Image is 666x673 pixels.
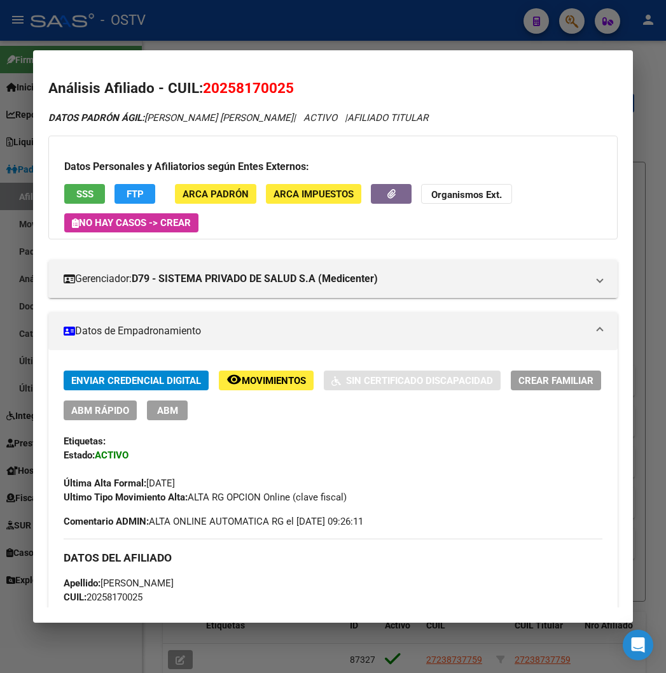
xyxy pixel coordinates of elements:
span: ARCA Impuestos [274,188,354,200]
span: [DATE] [64,478,175,489]
span: Crear Familiar [518,375,593,386]
button: SSS [64,184,105,204]
span: 20258170025 [203,80,294,96]
span: ABM Rápido [71,405,129,416]
button: Enviar Credencial Digital [64,371,209,390]
button: Sin Certificado Discapacidad [324,371,501,390]
strong: Estado: [64,450,95,461]
button: ARCA Padrón [175,184,256,204]
span: [PERSON_NAME] [64,577,174,589]
strong: Última Alta Formal: [64,478,146,489]
button: No hay casos -> Crear [64,213,198,232]
span: ARCA Padrón [183,188,249,200]
strong: Documento: [64,606,114,617]
strong: Etiquetas: [64,436,106,447]
button: ABM Rápido [64,400,137,420]
mat-panel-title: Gerenciador: [64,271,586,287]
h2: Análisis Afiliado - CUIL: [48,78,617,99]
button: Crear Familiar [511,371,601,390]
span: AFILIADO TITULAR [347,112,428,124]
span: DU - DOCUMENTO UNICO 25817002 [64,606,268,617]
strong: Ultimo Tipo Movimiento Alta: [64,492,188,503]
span: ALTA RG OPCION Online (clave fiscal) [64,492,347,503]
strong: D79 - SISTEMA PRIVADO DE SALUD S.A (Medicenter) [132,271,378,287]
span: Sin Certificado Discapacidad [346,375,493,386]
mat-expansion-panel-header: Datos de Empadronamiento [48,312,617,350]
button: Organismos Ext. [421,184,512,204]
mat-panel-title: Datos de Empadronamiento [64,323,586,339]
div: Open Intercom Messenger [623,630,653,660]
span: SSS [76,188,94,200]
i: | ACTIVO | [48,112,428,124]
mat-icon: remove_red_eye [226,372,242,387]
strong: DATOS PADRÓN ÁGIL: [48,112,144,124]
span: FTP [127,188,144,200]
strong: Comentario ADMIN: [64,516,149,527]
h3: DATOS DEL AFILIADO [64,551,602,565]
h3: Datos Personales y Afiliatorios según Entes Externos: [64,159,601,174]
span: No hay casos -> Crear [72,217,191,229]
span: Enviar Credencial Digital [71,375,201,386]
button: FTP [114,184,155,204]
span: ALTA ONLINE AUTOMATICA RG el [DATE] 09:26:11 [64,514,363,528]
strong: CUIL: [64,592,87,603]
strong: ACTIVO [95,450,128,461]
button: Movimientos [219,371,314,390]
button: ARCA Impuestos [266,184,361,204]
mat-expansion-panel-header: Gerenciador:D79 - SISTEMA PRIVADO DE SALUD S.A (Medicenter) [48,260,617,298]
strong: Organismos Ext. [431,189,502,201]
strong: Apellido: [64,577,101,589]
span: Movimientos [242,375,306,386]
span: ABM [157,405,178,416]
button: ABM [147,400,188,420]
span: 20258170025 [64,592,142,603]
span: [PERSON_NAME] [PERSON_NAME] [48,112,293,124]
